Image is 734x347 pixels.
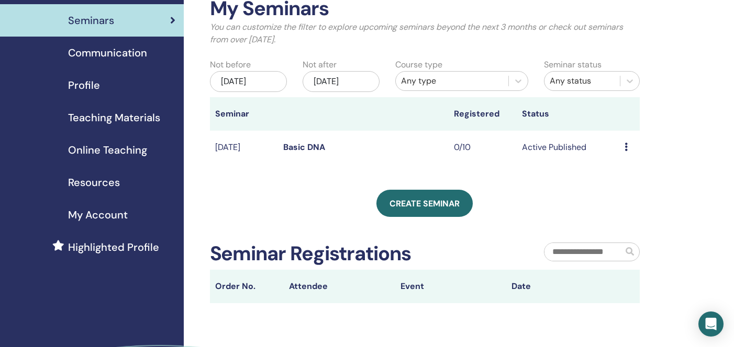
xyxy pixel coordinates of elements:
[210,59,251,71] label: Not before
[401,75,503,87] div: Any type
[68,175,120,190] span: Resources
[449,97,517,131] th: Registered
[284,270,395,303] th: Attendee
[517,131,619,165] td: Active Published
[68,239,159,255] span: Highlighted Profile
[303,59,337,71] label: Not after
[506,270,617,303] th: Date
[210,97,278,131] th: Seminar
[395,59,442,71] label: Course type
[303,71,380,92] div: [DATE]
[68,110,160,125] span: Teaching Materials
[376,190,473,217] a: Create seminar
[395,270,506,303] th: Event
[210,242,412,266] h2: Seminar Registrations
[210,71,287,92] div: [DATE]
[68,142,147,158] span: Online Teaching
[210,21,640,46] p: You can customize the filter to explore upcoming seminars beyond the next 3 months or check out s...
[210,131,278,165] td: [DATE]
[283,142,325,153] a: Basic DNA
[449,131,517,165] td: 0/10
[210,270,284,303] th: Order No.
[68,13,114,28] span: Seminars
[68,77,100,93] span: Profile
[517,97,619,131] th: Status
[550,75,615,87] div: Any status
[544,59,602,71] label: Seminar status
[390,198,460,209] span: Create seminar
[68,45,147,61] span: Communication
[698,311,724,337] div: Open Intercom Messenger
[68,207,128,223] span: My Account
